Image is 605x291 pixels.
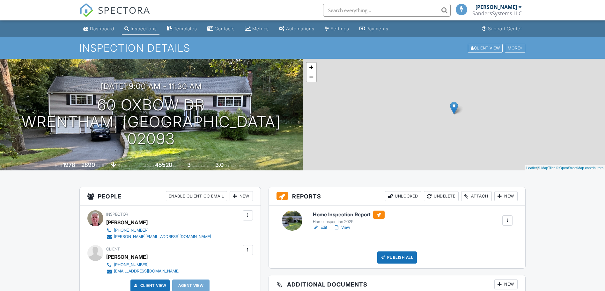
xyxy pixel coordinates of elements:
[313,211,385,219] h6: Home Inspection Report
[277,23,317,35] a: Automations (Basic)
[269,187,526,205] h3: Reports
[114,262,149,267] div: [PHONE_NUMBER]
[166,191,227,201] div: Enable Client CC Email
[357,23,391,35] a: Payments
[488,26,522,31] div: Support Center
[174,26,197,31] div: Templates
[133,282,166,289] a: Client View
[117,163,135,168] span: basement
[114,228,149,233] div: [PHONE_NUMBER]
[538,166,555,170] a: © MapTiler
[526,166,537,170] a: Leaflet
[55,163,62,168] span: Built
[114,234,211,239] div: [PERSON_NAME][EMAIL_ADDRESS][DOMAIN_NAME]
[286,26,314,31] div: Automations
[331,26,349,31] div: Settings
[106,212,128,217] span: Inspector
[106,234,211,240] a: [PERSON_NAME][EMAIL_ADDRESS][DOMAIN_NAME]
[313,219,385,224] div: Home Inspection 2025
[334,224,350,231] a: View
[377,251,417,264] div: Publish All
[106,227,211,234] a: [PHONE_NUMBER]
[80,187,261,205] h3: People
[479,23,525,35] a: Support Center
[505,44,525,52] div: More
[472,10,522,17] div: SandersSystems LLC
[468,44,503,52] div: Client View
[313,211,385,225] a: Home Inspection Report Home Inspection 2025
[366,26,388,31] div: Payments
[494,191,518,201] div: New
[106,218,148,227] div: [PERSON_NAME]
[192,163,209,168] span: bedrooms
[79,42,526,54] h1: Inspection Details
[205,23,237,35] a: Contacts
[131,26,157,31] div: Inspections
[81,161,95,168] div: 2890
[476,4,517,10] div: [PERSON_NAME]
[252,26,269,31] div: Metrics
[215,161,224,168] div: 3.0
[90,26,114,31] div: Dashboard
[230,191,253,201] div: New
[141,163,154,168] span: Lot Size
[106,247,120,251] span: Client
[106,268,180,274] a: [EMAIL_ADDRESS][DOMAIN_NAME]
[106,252,148,262] div: [PERSON_NAME]
[385,191,421,201] div: Unlocked
[63,161,75,168] div: 1978
[98,3,150,17] span: SPECTORA
[461,191,492,201] div: Attach
[323,4,451,17] input: Search everything...
[173,163,181,168] span: sq.ft.
[122,23,159,35] a: Inspections
[165,23,200,35] a: Templates
[306,63,316,72] a: Zoom in
[322,23,352,35] a: Settings
[96,163,105,168] span: sq. ft.
[494,279,518,289] div: New
[101,82,202,91] h3: [DATE] 9:00 am - 11:30 am
[215,26,235,31] div: Contacts
[242,23,271,35] a: Metrics
[225,163,243,168] span: bathrooms
[81,23,117,35] a: Dashboard
[424,191,459,201] div: Undelete
[313,224,327,231] a: Edit
[525,165,605,171] div: |
[467,45,504,50] a: Client View
[106,262,180,268] a: [PHONE_NUMBER]
[114,269,180,274] div: [EMAIL_ADDRESS][DOMAIN_NAME]
[306,72,316,82] a: Zoom out
[79,9,150,22] a: SPECTORA
[79,3,93,17] img: The Best Home Inspection Software - Spectora
[187,161,191,168] div: 3
[556,166,603,170] a: © OpenStreetMap contributors
[10,97,292,147] h1: 60 Oxbow Dr Wrentham, [GEOGRAPHIC_DATA] 02093
[155,161,172,168] div: 45520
